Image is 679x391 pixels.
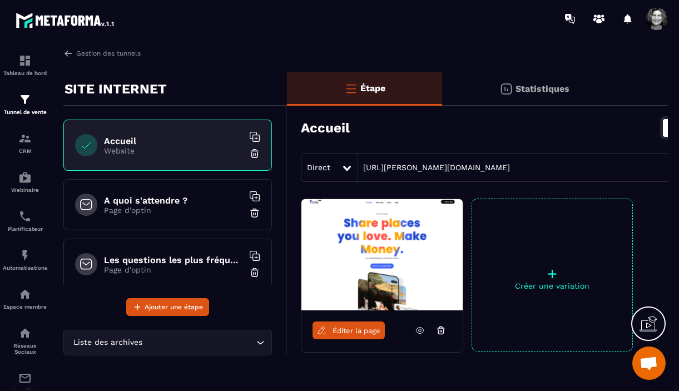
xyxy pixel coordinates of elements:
[3,162,47,201] a: automationsautomationsWebinaire
[18,326,32,340] img: social-network
[18,132,32,145] img: formation
[63,48,141,58] a: Gestion des tunnels
[499,82,513,96] img: stats.20deebd0.svg
[18,93,32,106] img: formation
[104,136,243,146] h6: Accueil
[18,54,32,67] img: formation
[3,304,47,310] p: Espace membre
[145,301,203,313] span: Ajouter une étape
[3,318,47,363] a: social-networksocial-networkRéseaux Sociaux
[344,82,358,95] img: bars-o.4a397970.svg
[3,265,47,271] p: Automatisations
[3,109,47,115] p: Tunnel de vente
[71,336,145,349] span: Liste des archives
[3,46,47,85] a: formationformationTableau de bord
[65,78,167,100] p: SITE INTERNET
[472,281,632,290] p: Créer une variation
[516,83,569,94] p: Statistiques
[18,249,32,262] img: automations
[249,207,260,219] img: trash
[472,266,632,281] p: +
[3,148,47,154] p: CRM
[249,267,260,278] img: trash
[358,163,510,172] a: [URL][PERSON_NAME][DOMAIN_NAME]
[333,326,380,335] span: Éditer la page
[104,265,243,274] p: Page d'optin
[126,298,209,316] button: Ajouter une étape
[63,330,272,355] div: Search for option
[632,347,666,380] a: Ouvrir le chat
[104,146,243,155] p: Website
[18,210,32,223] img: scheduler
[3,85,47,123] a: formationformationTunnel de vente
[313,321,385,339] a: Éditer la page
[3,187,47,193] p: Webinaire
[3,343,47,355] p: Réseaux Sociaux
[104,206,243,215] p: Page d'optin
[16,10,116,30] img: logo
[301,199,463,310] img: image
[145,336,254,349] input: Search for option
[301,120,350,136] h3: Accueil
[360,83,385,93] p: Étape
[3,240,47,279] a: automationsautomationsAutomatisations
[3,201,47,240] a: schedulerschedulerPlanificateur
[3,70,47,76] p: Tableau de bord
[18,288,32,301] img: automations
[104,195,243,206] h6: A quoi s'attendre ?
[249,148,260,159] img: trash
[307,163,330,172] span: Direct
[3,123,47,162] a: formationformationCRM
[3,226,47,232] p: Planificateur
[3,279,47,318] a: automationsautomationsEspace membre
[104,255,243,265] h6: Les questions les plus fréquentes
[18,171,32,184] img: automations
[63,48,73,58] img: arrow
[18,372,32,385] img: email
